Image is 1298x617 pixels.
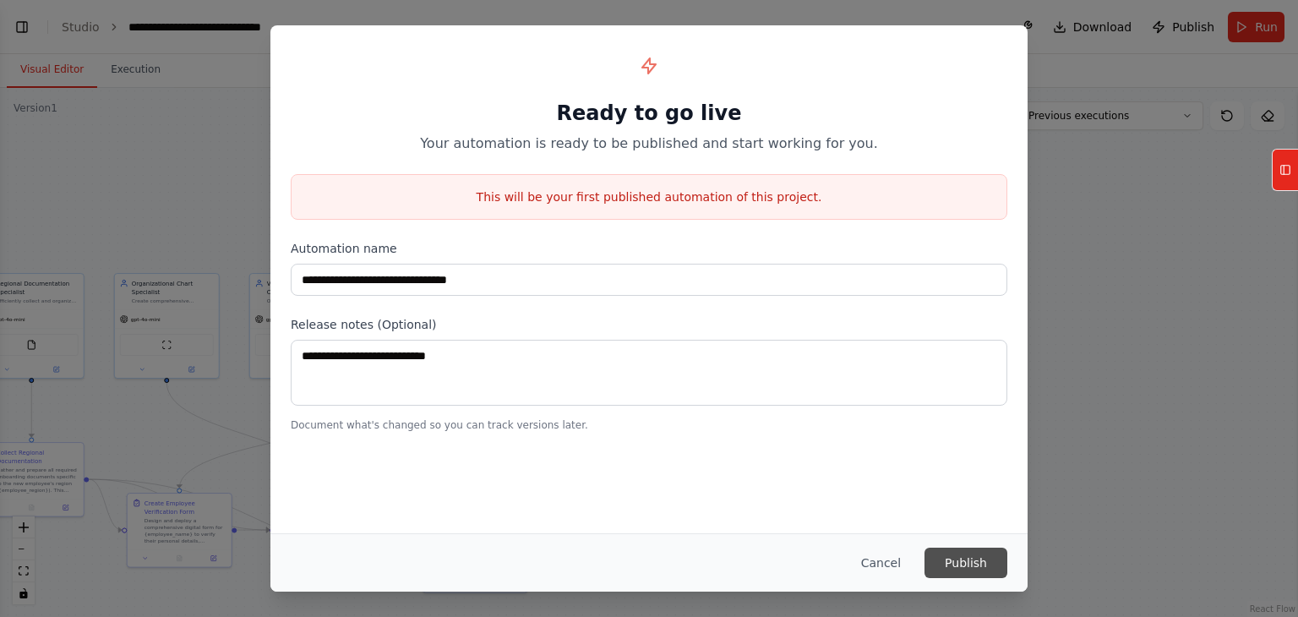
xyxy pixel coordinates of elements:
[291,134,1007,154] p: Your automation is ready to be published and start working for you.
[291,100,1007,127] h1: Ready to go live
[292,188,1006,205] p: This will be your first published automation of this project.
[924,548,1007,578] button: Publish
[291,418,1007,432] p: Document what's changed so you can track versions later.
[291,316,1007,333] label: Release notes (Optional)
[291,240,1007,257] label: Automation name
[848,548,914,578] button: Cancel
